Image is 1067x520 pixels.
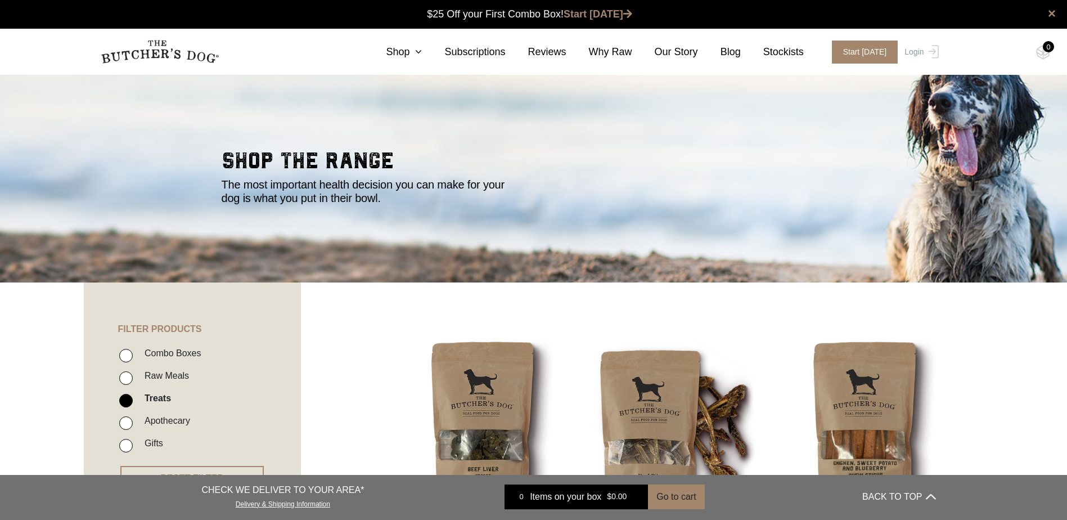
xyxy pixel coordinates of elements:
bdi: 0.00 [607,492,627,501]
a: Delivery & Shipping Information [236,497,330,508]
a: close [1048,7,1056,20]
a: Subscriptions [422,44,505,60]
label: Combo Boxes [139,346,201,361]
label: Apothecary [139,413,190,428]
div: 0 [513,491,530,503]
button: RESET FILTER [120,466,264,491]
button: BACK TO TOP [862,483,935,510]
a: 0 Items on your box $0.00 [505,485,648,509]
a: Start [DATE] [821,41,902,64]
a: Reviews [506,44,566,60]
a: Login [902,41,938,64]
img: TBD_Cart-Empty.png [1036,45,1050,60]
p: CHECK WE DELIVER TO YOUR AREA* [201,483,364,497]
h2: shop the range [222,150,846,178]
span: $ [607,492,611,501]
label: Treats [139,391,171,406]
label: Gifts [139,436,163,451]
a: Our Story [632,44,698,60]
span: Items on your box [530,490,601,504]
div: 0 [1043,41,1054,52]
h4: FILTER PRODUCTS [84,283,301,334]
img: Beef Spare Ribs [589,339,760,509]
span: Start [DATE] [832,41,898,64]
img: Chicken Sweet Potato and Blueberry Chew Sticks [781,339,951,509]
p: The most important health decision you can make for your dog is what you put in their bowl. [222,178,520,205]
a: Blog [698,44,741,60]
button: Go to cart [648,485,704,509]
a: Start [DATE] [564,8,632,20]
a: Why Raw [566,44,632,60]
label: Raw Meals [139,368,189,383]
img: Beef Liver Treats [399,339,569,509]
a: Stockists [741,44,804,60]
a: Shop [363,44,422,60]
